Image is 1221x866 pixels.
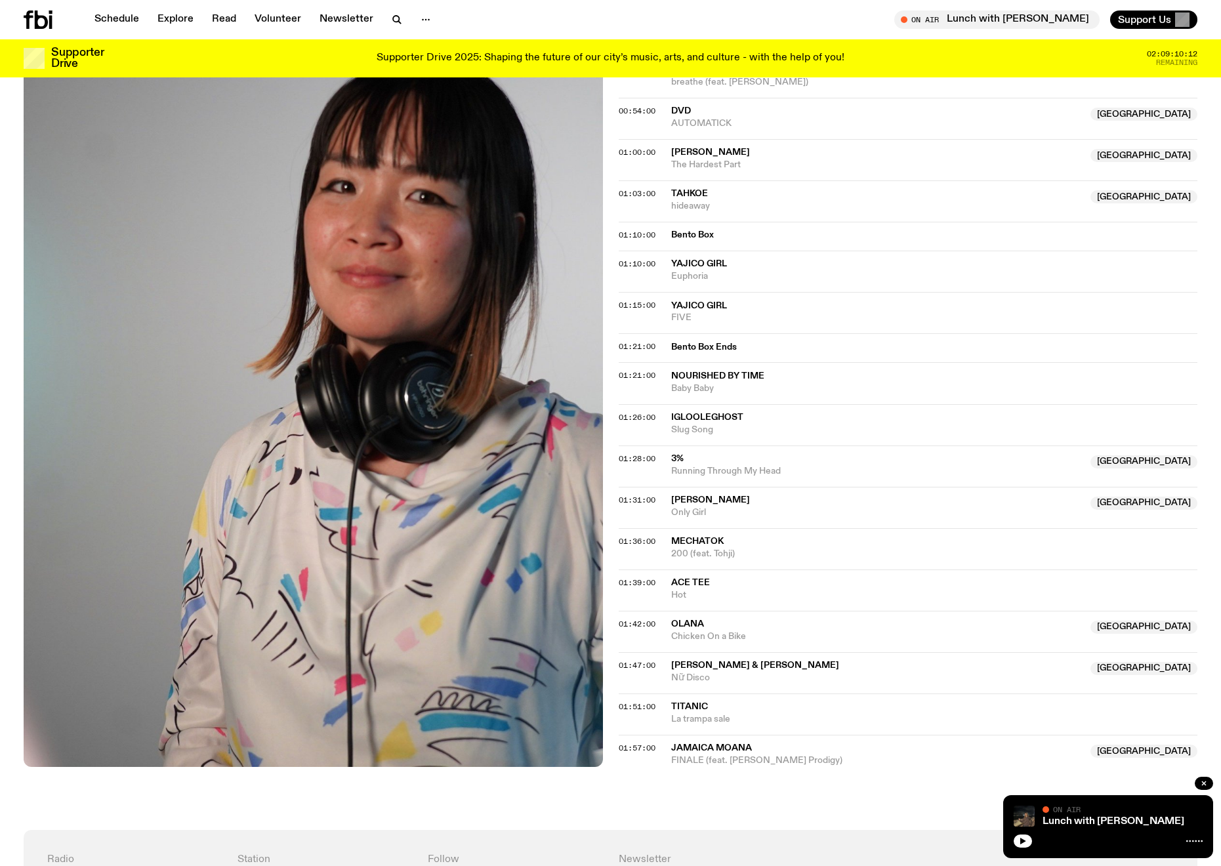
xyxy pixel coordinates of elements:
[619,260,655,268] button: 01:10:00
[619,662,655,669] button: 01:47:00
[619,497,655,504] button: 01:31:00
[238,854,412,866] h4: Station
[894,10,1100,29] button: On AirLunch with [PERSON_NAME]
[1147,51,1197,58] span: 02:09:10:12
[619,414,655,421] button: 01:26:00
[671,341,1190,354] span: Bento Box Ends
[671,754,1083,767] span: FINALE (feat. [PERSON_NAME] Prodigy)
[619,412,655,423] span: 01:26:00
[619,703,655,711] button: 01:51:00
[1014,806,1035,827] img: Izzy Page stands above looking down at Opera Bar. She poses in front of the Harbour Bridge in the...
[671,578,710,587] span: Ace Tee
[671,713,1198,726] span: La trampa sale
[619,621,655,628] button: 01:42:00
[671,619,704,629] span: Olana
[619,745,655,752] button: 01:57:00
[619,372,655,379] button: 01:21:00
[247,10,309,29] a: Volunteer
[619,108,655,115] button: 00:54:00
[671,548,1198,560] span: 200 (feat. Tohji)
[671,371,764,381] span: Nourished By Time
[671,200,1083,213] span: hideaway
[428,854,602,866] h4: Follow
[619,147,655,157] span: 01:00:00
[619,743,655,753] span: 01:57:00
[204,10,244,29] a: Read
[619,341,655,352] span: 01:21:00
[619,577,655,588] span: 01:39:00
[47,854,222,866] h4: Radio
[619,495,655,505] span: 01:31:00
[619,579,655,587] button: 01:39:00
[1043,816,1184,827] a: Lunch with [PERSON_NAME]
[671,270,1198,283] span: Euphoria
[1090,455,1197,468] span: [GEOGRAPHIC_DATA]
[619,453,655,464] span: 01:28:00
[619,701,655,712] span: 01:51:00
[619,370,655,381] span: 01:21:00
[1090,108,1197,121] span: [GEOGRAPHIC_DATA]
[1090,497,1197,510] span: [GEOGRAPHIC_DATA]
[671,229,1190,241] span: Bento Box
[671,148,750,157] span: [PERSON_NAME]
[1118,14,1171,26] span: Support Us
[150,10,201,29] a: Explore
[671,259,727,268] span: Yajico Girl
[1090,662,1197,675] span: [GEOGRAPHIC_DATA]
[619,619,655,629] span: 01:42:00
[671,189,708,198] span: Tahkoe
[671,661,839,670] span: [PERSON_NAME] & [PERSON_NAME]
[671,76,1198,89] span: breathe (feat. [PERSON_NAME])
[671,117,1083,130] span: AUTOMATICK
[671,301,727,310] span: Yajico Girl
[671,495,750,505] span: [PERSON_NAME]
[619,536,655,546] span: 01:36:00
[619,538,655,545] button: 01:36:00
[1053,805,1081,814] span: On Air
[671,672,1083,684] span: Nữ Disco
[619,302,655,309] button: 01:15:00
[1090,149,1197,162] span: [GEOGRAPHIC_DATA]
[312,10,381,29] a: Newsletter
[51,47,104,70] h3: Supporter Drive
[671,589,1198,602] span: Hot
[671,454,684,463] span: 3%
[619,854,983,866] h4: Newsletter
[671,702,708,711] span: Titanic
[671,413,743,422] span: Iglooleghost
[619,230,655,240] span: 01:10:00
[619,232,655,239] button: 01:10:00
[619,300,655,310] span: 01:15:00
[671,424,1198,436] span: Slug Song
[619,343,655,350] button: 01:21:00
[619,106,655,116] span: 00:54:00
[619,258,655,269] span: 01:10:00
[619,455,655,463] button: 01:28:00
[671,382,1198,395] span: Baby Baby
[1156,59,1197,66] span: Remaining
[671,743,752,753] span: Jamaica Moana
[619,188,655,199] span: 01:03:00
[377,52,844,64] p: Supporter Drive 2025: Shaping the future of our city’s music, arts, and culture - with the help o...
[671,106,691,115] span: DVD
[671,465,1083,478] span: Running Through My Head
[619,149,655,156] button: 01:00:00
[1090,745,1197,758] span: [GEOGRAPHIC_DATA]
[671,312,1198,324] span: FIVE
[1090,190,1197,203] span: [GEOGRAPHIC_DATA]
[671,506,1083,519] span: Only Girl
[619,660,655,670] span: 01:47:00
[1110,10,1197,29] button: Support Us
[671,537,724,546] span: Mechatok
[671,630,1083,643] span: Chicken On a Bike
[87,10,147,29] a: Schedule
[619,190,655,197] button: 01:03:00
[1090,621,1197,634] span: [GEOGRAPHIC_DATA]
[671,159,1083,171] span: The Hardest Part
